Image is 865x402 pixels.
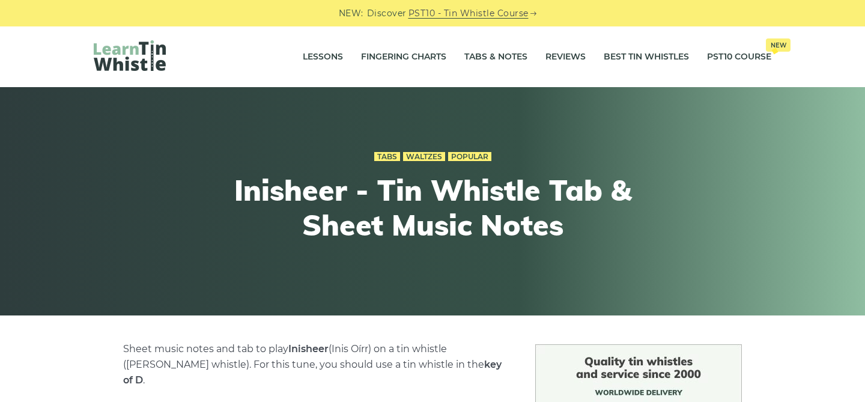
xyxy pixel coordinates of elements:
a: Lessons [303,42,343,72]
h1: Inisheer - Tin Whistle Tab & Sheet Music Notes [211,173,654,242]
strong: Inisheer [288,343,329,355]
a: Fingering Charts [361,42,446,72]
a: PST10 CourseNew [707,42,771,72]
a: Reviews [545,42,586,72]
img: LearnTinWhistle.com [94,40,166,71]
a: Waltzes [403,152,445,162]
a: Popular [448,152,491,162]
a: Tabs & Notes [464,42,527,72]
a: Best Tin Whistles [604,42,689,72]
a: Tabs [374,152,400,162]
span: New [766,38,791,52]
p: Sheet music notes and tab to play (Inis Oírr) on a tin whistle ([PERSON_NAME] whistle). For this ... [123,341,506,388]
